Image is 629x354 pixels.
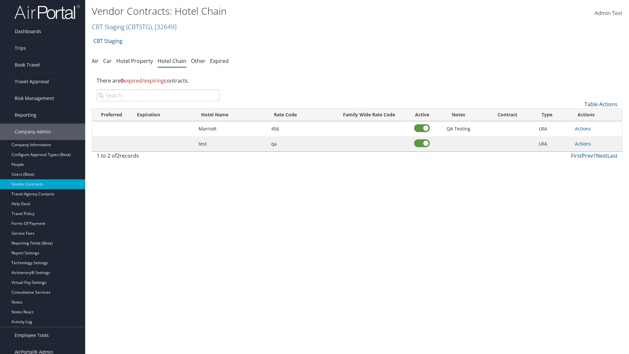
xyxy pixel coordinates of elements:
td: Marriott [195,121,268,136]
span: Employee Tools [15,327,49,344]
th: Actions [572,108,622,121]
a: CBT Staging [92,22,177,31]
a: Air [92,57,99,65]
span: expired/expiring [121,77,164,84]
a: Expired [210,57,229,65]
td: test [195,136,268,151]
a: Admin Test [595,3,622,24]
th: Family Wide Rate Code: activate to sort column ascending [331,108,407,121]
th: Preferred: activate to sort column ascending [92,108,131,121]
span: ( CBTSTG ) [126,22,152,31]
th: Rate Code: activate to sort column ascending [268,108,332,121]
a: Other [191,57,205,65]
strong: 0 [121,77,124,84]
a: Actions [575,141,591,147]
a: Hotel Chain [158,57,186,65]
span: , [ 32649 ] [152,22,177,31]
div: There are contracts. [92,72,622,89]
img: airportal-logo.png [14,4,80,20]
a: Car [103,57,112,65]
a: First [571,152,582,159]
td: 456 [268,121,332,136]
a: Prev [582,152,593,159]
a: Last [607,152,618,159]
a: Table Actions [584,101,618,108]
span: Book Travel [15,57,40,73]
a: 1 [593,152,596,159]
span: QA Testing [447,126,470,132]
td: qa [268,136,332,151]
td: LRA [536,121,572,136]
span: Dashboards [15,23,41,40]
a: CBT Staging [93,34,123,48]
span: 2 [117,152,120,159]
th: Hotel Name: activate to sort column ascending [195,108,268,121]
span: Risk Management [15,90,54,107]
td: LRA [536,136,572,151]
a: Hotel Property [116,57,153,65]
th: Expiration: activate to sort column ascending [131,108,195,121]
a: Actions [575,126,591,132]
span: Company Admin [15,124,51,140]
span: Trips [15,40,26,56]
th: Notes: activate to sort column ascending [437,108,480,121]
h1: Vendor Contracts: Hotel Chain [92,4,446,18]
a: Next [596,152,607,159]
th: Type: activate to sort column ascending [536,108,572,121]
th: Contract: activate to sort column ascending [479,108,535,121]
th: Active: activate to sort column ascending [407,108,437,121]
span: Reporting [15,107,36,123]
span: Admin Test [595,10,622,17]
input: Search [97,89,219,101]
div: 1 to 2 of records [97,152,219,163]
span: Travel Approval [15,73,49,90]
